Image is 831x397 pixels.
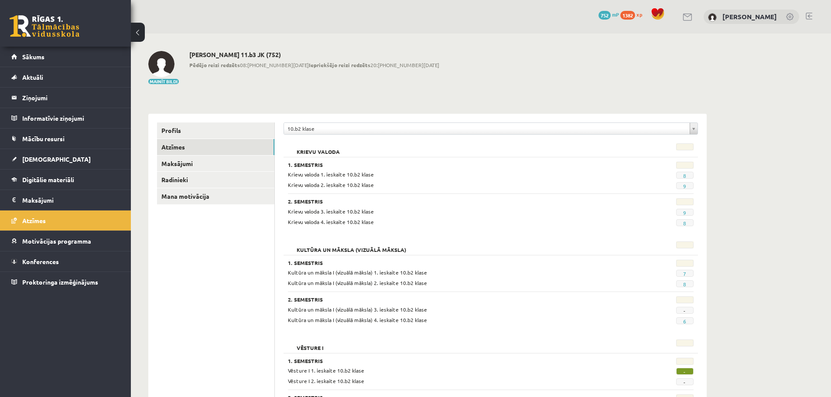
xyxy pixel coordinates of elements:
[11,149,120,169] a: [DEMOGRAPHIC_DATA]
[157,156,274,172] a: Maksājumi
[11,170,120,190] a: Digitālie materiāli
[288,208,374,215] span: Krievu valoda 3. ieskaite 10.b2 klase
[598,11,619,18] a: 752 mP
[288,269,427,276] span: Kultūra un māksla I (vizuālā māksla) 1. ieskaite 10.b2 klase
[22,73,43,81] span: Aktuāli
[157,122,274,139] a: Profils
[708,13,717,22] img: Viktorija Plikša
[288,377,364,384] span: Vēsture I 2. ieskaite 10.b2 klase
[148,51,174,77] img: Viktorija Plikša
[189,51,439,58] h2: [PERSON_NAME] 11.b3 JK (752)
[683,183,686,190] a: 9
[284,123,698,134] a: 10.b2 klase
[22,155,91,163] span: [DEMOGRAPHIC_DATA]
[612,11,619,18] span: mP
[288,198,624,204] h3: 2. Semestris
[11,67,120,87] a: Aktuāli
[288,296,624,302] h3: 2. Semestris
[189,61,240,68] b: Pēdējo reizi redzēts
[189,61,439,69] span: 08:[PHONE_NUMBER][DATE] 20:[PHONE_NUMBER][DATE]
[22,108,120,128] legend: Informatīvie ziņojumi
[309,61,370,68] b: Iepriekšējo reizi redzēts
[148,79,179,84] button: Mainīt bildi
[288,279,427,286] span: Kultūra un māksla I (vizuālā māksla) 2. ieskaite 10.b2 klase
[288,218,374,225] span: Krievu valoda 4. ieskaite 10.b2 klase
[11,129,120,149] a: Mācību resursi
[22,217,46,224] span: Atzīmes
[288,241,415,250] h2: Kultūra un māksla (vizuālā māksla)
[288,181,374,188] span: Krievu valoda 2. ieskaite 10.b2 klase
[683,270,686,277] a: 7
[683,172,686,179] a: 8
[683,281,686,288] a: 8
[22,237,91,245] span: Motivācijas programma
[288,171,374,178] span: Krievu valoda 1. ieskaite 10.b2 klase
[288,306,427,313] span: Kultūra un māksla I (vizuālā māksla) 3. ieskaite 10.b2 klase
[288,260,624,266] h3: 1. Semestris
[11,210,120,231] a: Atzīmes
[22,135,65,143] span: Mācību resursi
[288,316,427,323] span: Kultūra un māksla I (vizuālā māksla) 4. ieskaite 10.b2 klase
[11,251,120,271] a: Konferences
[683,209,686,216] a: 9
[22,176,74,183] span: Digitālie materiāli
[288,143,349,152] h2: Krievu valoda
[288,162,624,168] h3: 1. Semestris
[11,272,120,292] a: Proktoringa izmēģinājums
[22,258,59,265] span: Konferences
[288,339,332,348] h2: Vēsture I
[22,88,120,108] legend: Ziņojumi
[288,367,364,374] span: Vēsture I 1. ieskaite 10.b2 klase
[157,172,274,188] a: Radinieki
[157,139,274,155] a: Atzīmes
[10,15,79,37] a: Rīgas 1. Tālmācības vidusskola
[287,123,686,134] span: 10.b2 klase
[288,358,624,364] h3: 1. Semestris
[683,318,686,325] a: 6
[676,368,694,375] span: -
[11,190,120,210] a: Maksājumi
[22,278,98,286] span: Proktoringa izmēģinājums
[157,188,274,204] a: Mana motivācija
[11,47,120,67] a: Sākums
[22,190,120,210] legend: Maksājumi
[11,108,120,128] a: Informatīvie ziņojumi
[620,11,635,20] span: 1382
[620,11,646,18] a: 1382 xp
[11,231,120,251] a: Motivācijas programma
[11,88,120,108] a: Ziņojumi
[636,11,642,18] span: xp
[22,53,44,61] span: Sākums
[598,11,611,20] span: 752
[722,12,777,21] a: [PERSON_NAME]
[683,220,686,227] a: 8
[676,307,694,314] span: -
[676,378,694,385] span: -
